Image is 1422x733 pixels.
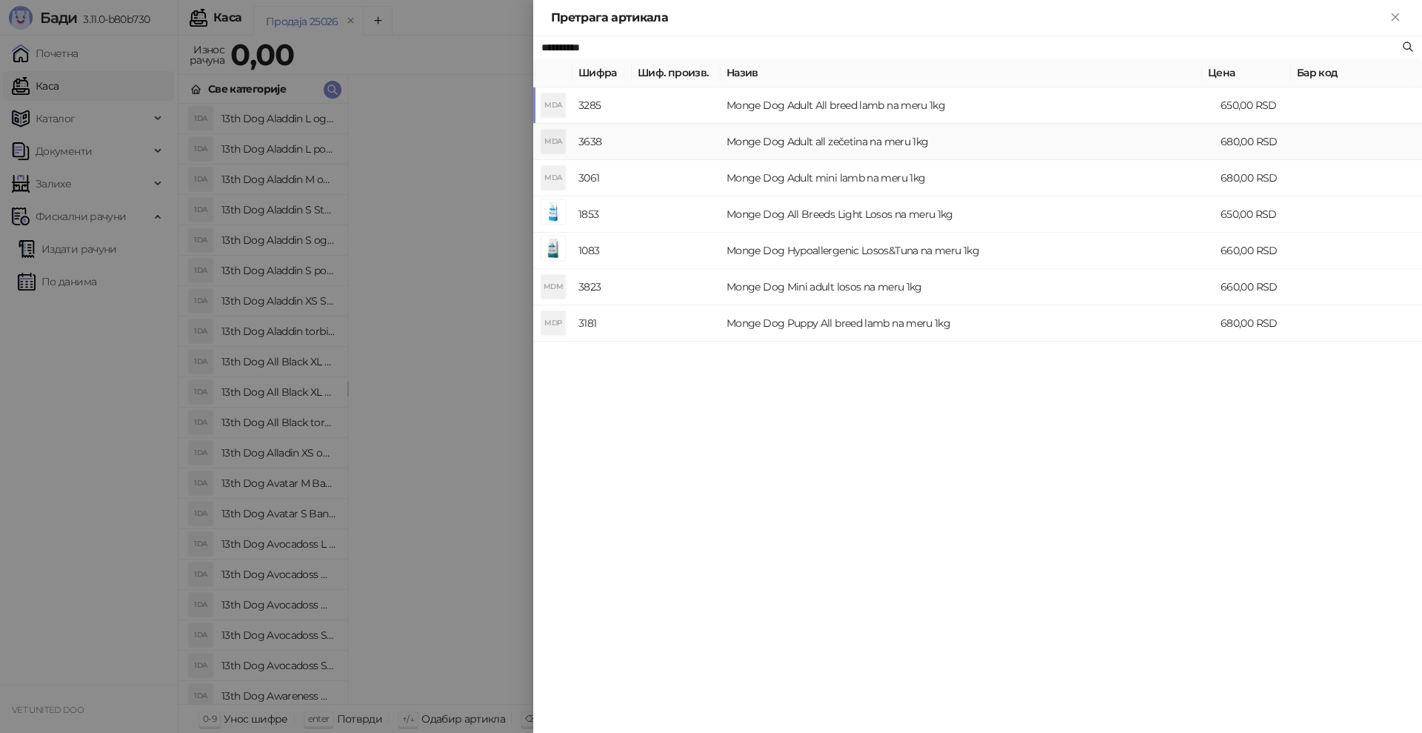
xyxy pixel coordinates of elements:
td: 3061 [573,160,632,196]
button: Close [1386,9,1404,27]
td: 3823 [573,269,632,305]
td: 660,00 RSD [1215,269,1303,305]
td: 650,00 RSD [1215,196,1303,233]
td: 680,00 RSD [1215,305,1303,342]
td: 3638 [573,124,632,160]
td: 660,00 RSD [1215,233,1303,269]
td: 1853 [573,196,632,233]
th: Шиф. произв. [632,59,721,87]
div: Претрага артикала [551,9,1386,27]
div: MDA [541,166,565,190]
td: 680,00 RSD [1215,160,1303,196]
td: Monge Dog Adult mini lamb na meru 1kg [721,160,1215,196]
td: Monge Dog Adult All breed lamb na meru 1kg [721,87,1215,124]
th: Цена [1202,59,1291,87]
td: 650,00 RSD [1215,87,1303,124]
th: Назив [721,59,1202,87]
td: Monge Dog Puppy All breed lamb na meru 1kg [721,305,1215,342]
td: Monge Dog Mini adult losos na meru 1kg [721,269,1215,305]
td: 1083 [573,233,632,269]
td: 680,00 RSD [1215,124,1303,160]
div: MDA [541,130,565,153]
td: Monge Dog Hypoallergenic Losos&Tuna na meru 1kg [721,233,1215,269]
div: MDP [541,311,565,335]
div: MDM [541,275,565,299]
td: Monge Dog Adult all zečetina na meru 1kg [721,124,1215,160]
td: 3285 [573,87,632,124]
th: Шифра [573,59,632,87]
div: MDA [541,93,565,117]
td: 3181 [573,305,632,342]
th: Бар код [1291,59,1409,87]
td: Monge Dog All Breeds Light Losos na meru 1kg [721,196,1215,233]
